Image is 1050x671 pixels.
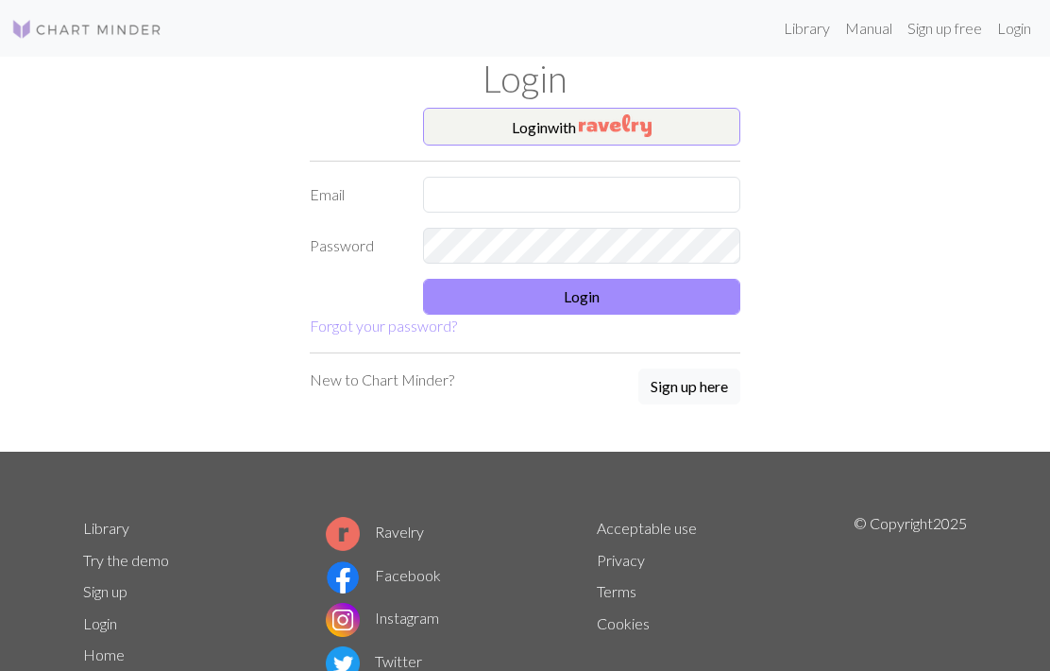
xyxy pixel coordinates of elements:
p: New to Chart Minder? [310,369,454,391]
a: Forgot your password? [310,317,457,335]
img: Ravelry [579,114,652,137]
img: Facebook logo [326,560,360,594]
button: Sign up here [638,369,740,404]
a: Privacy [597,551,645,569]
label: Password [298,228,412,264]
a: Sign up free [900,9,990,47]
img: Instagram logo [326,603,360,637]
a: Login [83,614,117,632]
a: Cookies [597,614,650,632]
label: Email [298,177,412,213]
a: Acceptable use [597,519,697,537]
button: Login [423,279,740,315]
h1: Login [72,57,978,100]
a: Sign up here [638,369,740,406]
a: Sign up [83,582,127,600]
a: Try the demo [83,551,169,569]
a: Home [83,645,125,663]
img: Logo [11,18,162,41]
a: Library [83,519,129,537]
a: Login [990,9,1039,47]
a: Facebook [326,566,441,584]
button: Loginwith [423,108,740,146]
a: Terms [597,582,636,600]
img: Ravelry logo [326,517,360,551]
a: Library [776,9,838,47]
a: Twitter [326,652,422,670]
a: Manual [838,9,900,47]
a: Instagram [326,609,439,627]
a: Ravelry [326,523,424,541]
